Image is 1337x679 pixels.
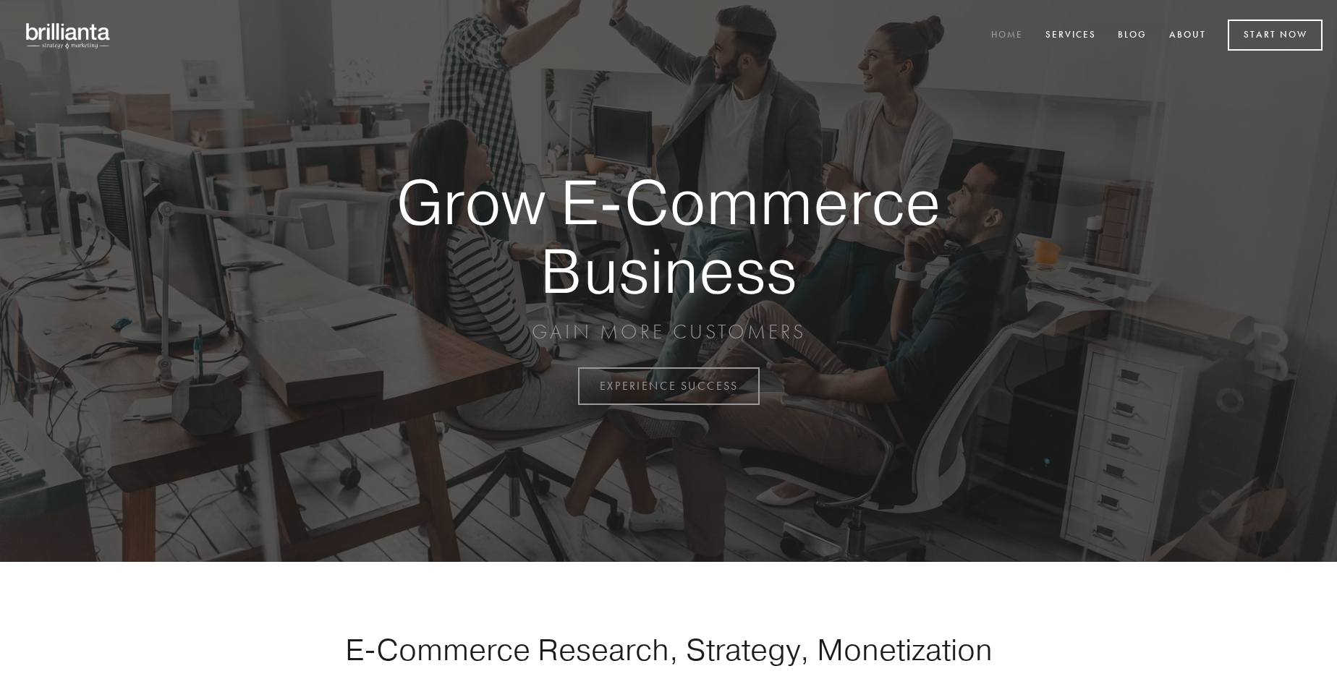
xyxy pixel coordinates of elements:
a: EXPERIENCE SUCCESS [578,367,760,405]
a: Home [982,24,1032,48]
strong: Grow E-Commerce Business [346,168,991,304]
p: GAIN MORE CUSTOMERS [346,319,991,345]
a: About [1160,24,1215,48]
a: Blog [1108,24,1156,48]
img: brillianta - research, strategy, marketing [14,14,123,56]
a: Start Now [1228,20,1323,51]
h1: E-Commerce Research, Strategy, Monetization [300,631,1037,667]
a: Services [1036,24,1105,48]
